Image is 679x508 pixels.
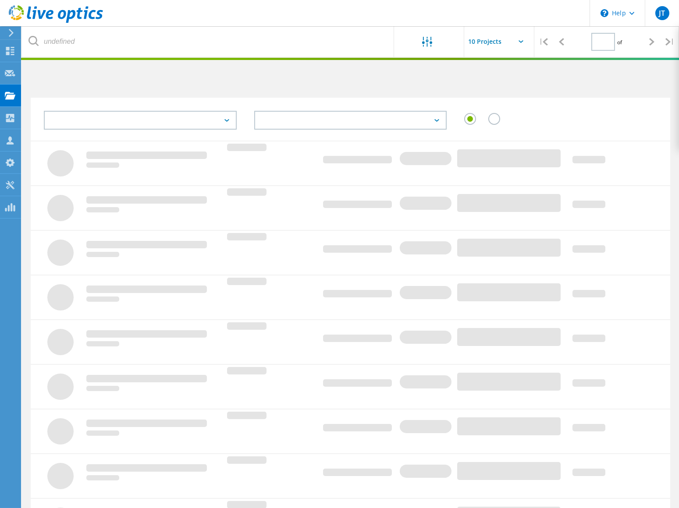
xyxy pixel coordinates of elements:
a: Live Optics Dashboard [9,18,103,25]
span: JT [659,10,665,17]
svg: \n [601,9,608,17]
span: of [617,39,622,46]
div: | [661,26,679,57]
div: | [534,26,552,57]
input: undefined [22,26,395,57]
